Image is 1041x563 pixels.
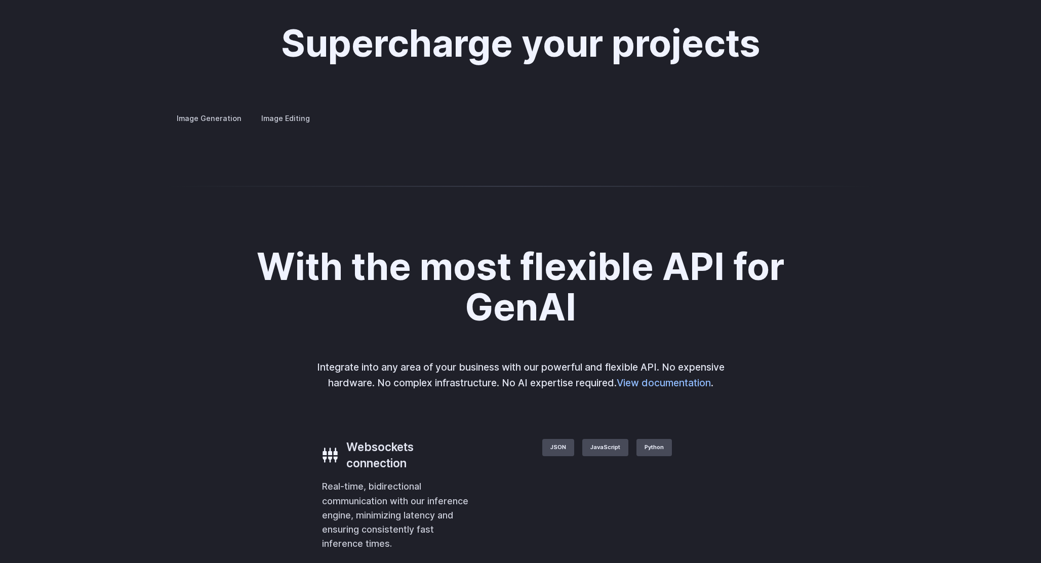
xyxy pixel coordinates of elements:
[636,439,672,456] label: Python
[281,23,760,64] h2: Supercharge your projects
[168,109,250,127] label: Image Generation
[617,377,711,389] a: View documentation
[322,479,471,551] p: Real-time, bidirectional communication with our inference engine, minimizing latency and ensuring...
[310,359,731,390] p: Integrate into any area of your business with our powerful and flexible API. No expensive hardwar...
[346,439,471,471] h3: Websockets connection
[253,109,318,127] label: Image Editing
[542,439,574,456] label: JSON
[238,247,803,327] h2: With the most flexible API for GenAI
[582,439,628,456] label: JavaScript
